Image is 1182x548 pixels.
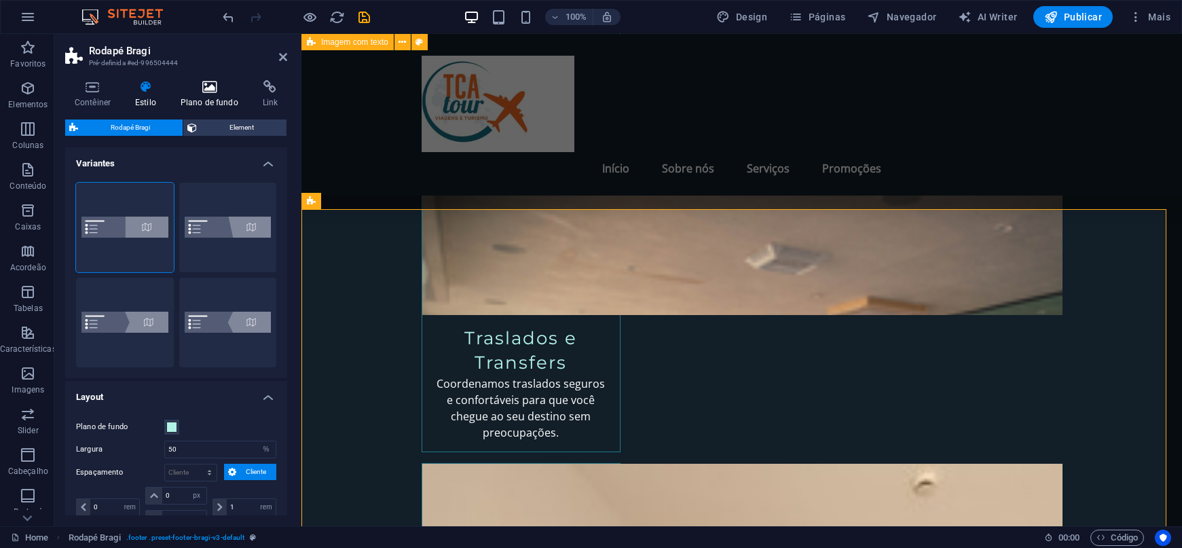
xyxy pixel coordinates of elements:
[783,6,851,28] button: Páginas
[78,9,180,25] img: Editor Logo
[18,425,39,436] p: Slider
[224,464,276,480] button: Cliente
[8,466,48,477] p: Cabeçalho
[1044,10,1102,24] span: Publicar
[711,6,773,28] button: Design
[330,10,346,25] i: Recarregar página
[545,9,593,25] button: 100%
[201,120,282,136] span: Element
[65,147,287,172] h4: Variantes
[16,221,41,232] p: Caixas
[953,6,1022,28] button: AI Writer
[862,6,942,28] button: Navegador
[69,530,257,546] nav: breadcrumb
[789,10,845,24] span: Páginas
[250,534,256,541] i: Este elemento é uma predefinição personalizável
[12,384,44,395] p: Imagens
[89,45,287,57] h2: Rodapé Bragi
[240,464,272,480] span: Cliente
[76,419,164,435] label: Plano de fundo
[10,181,46,191] p: Conteúdo
[357,10,373,25] i: Salvar (Ctrl+S)
[1068,532,1070,543] span: :
[8,99,48,110] p: Elementos
[958,10,1017,24] span: AI Writer
[221,10,237,25] i: Desfazer: Adicionar elemento (Ctrl+Z)
[65,120,183,136] button: Rodapé Bragi
[716,10,767,24] span: Design
[11,530,48,546] a: Clique para cancelar a seleção. Clique duas vezes para abrir as Páginas
[1044,530,1080,546] h6: Tempo de sessão
[12,140,43,151] p: Colunas
[183,120,287,136] button: Element
[1033,6,1113,28] button: Publicar
[356,9,373,25] button: save
[14,303,43,314] p: Tabelas
[65,80,126,109] h4: Contêiner
[566,9,587,25] h6: 100%
[1096,530,1138,546] span: Código
[329,9,346,25] button: reload
[65,381,287,405] h4: Layout
[76,445,164,453] label: Largura
[126,530,245,546] span: . footer .preset-footer-bragi-v3-default
[711,6,773,28] div: Design (Ctrl+Alt+Y)
[1090,530,1144,546] button: Código
[10,262,46,273] p: Acordeão
[867,10,936,24] span: Navegador
[14,507,43,517] p: Rodapé
[10,58,45,69] p: Favoritos
[69,530,121,546] span: Clique para selecionar. Clique duas vezes para editar
[1129,10,1170,24] span: Mais
[1124,6,1176,28] button: Mais
[82,120,179,136] span: Rodapé Bragi
[321,38,388,46] span: Imagem com texto
[89,57,260,69] h3: Pré-definida #ed-996504444
[1155,530,1171,546] button: Usercentrics
[76,464,164,481] label: Espaçamento
[302,9,318,25] button: Clique aqui para sair do modo de visualização e continuar editando
[126,80,171,109] h4: Estilo
[253,80,287,109] h4: Link
[171,80,253,109] h4: Plano de fundo
[1058,530,1079,546] span: 00 00
[601,11,613,23] i: Ao redimensionar, ajusta automaticamente o nível de zoom para caber no dispositivo escolhido.
[221,9,237,25] button: undo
